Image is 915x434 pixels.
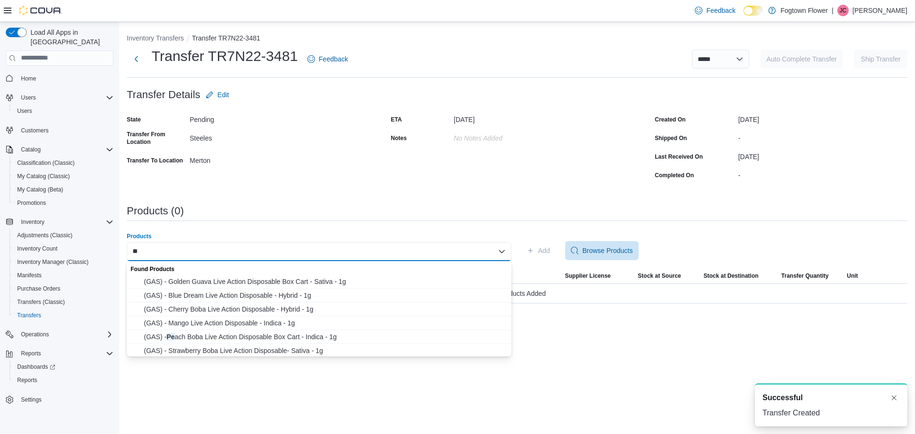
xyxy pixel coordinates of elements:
span: Dashboards [17,363,55,371]
div: Notification [762,392,900,404]
a: Home [17,73,40,84]
div: Steeles [190,131,317,142]
a: My Catalog (Classic) [13,171,74,182]
button: Dismiss toast [888,392,900,404]
button: Home [2,71,117,85]
button: Users [2,91,117,104]
span: Inventory Manager (Classic) [13,256,113,268]
h3: Products (0) [127,205,184,217]
div: [DATE] [738,112,907,123]
button: Auto Complete Transfer [761,50,843,69]
span: Supplier License [565,272,611,280]
span: Users [17,107,32,115]
label: Products [127,232,152,240]
span: Inventory [21,218,44,226]
span: Transfers (Classic) [17,298,65,306]
p: | [832,5,834,16]
span: Adjustments (Classic) [17,232,72,239]
label: Transfer To Location [127,157,183,164]
span: Transfer Quantity [781,272,828,280]
span: Customers [17,124,113,136]
span: Classification (Classic) [13,157,113,169]
a: Inventory Count [13,243,61,254]
a: Users [13,105,36,117]
span: Manifests [17,272,41,279]
button: Transfer TR7N22-3481 [192,34,260,42]
button: (GAS) - Golden Guava Live Action Disposable Box Cart - Sativa - 1g [127,275,511,289]
button: Reports [10,373,117,387]
span: Operations [17,329,113,340]
button: (GAS) - Cherry Boba Live Action Disposable - Hybrid - 1g [127,303,511,316]
span: Reports [21,350,41,357]
button: Stock at Destination [695,268,767,283]
button: Reports [17,348,45,359]
span: Stock at Source [638,272,681,280]
button: (GAS) - Mango Live Action Disposable - Indica - 1g [127,316,511,330]
span: Manifests [13,270,113,281]
span: Feedback [319,54,348,64]
nav: An example of EuiBreadcrumbs [127,33,907,45]
span: Users [17,92,113,103]
span: Edit [217,90,229,100]
span: Inventory [17,216,113,228]
button: Adjustments (Classic) [10,229,117,242]
button: Users [17,92,40,103]
label: Completed On [655,172,694,179]
button: Transfers (Classic) [10,295,117,309]
a: Customers [17,125,52,136]
div: Found Products [127,261,511,275]
label: State [127,116,141,123]
span: Inventory Manager (Classic) [17,258,89,266]
span: Classification (Classic) [17,159,75,167]
span: Catalog [17,144,113,155]
a: Feedback [691,1,739,20]
span: My Catalog (Classic) [13,171,113,182]
a: Classification (Classic) [13,157,79,169]
button: Stock at Source [624,268,695,283]
button: Reports [2,347,117,360]
span: Catalog [21,146,41,153]
a: Manifests [13,270,45,281]
label: Notes [391,134,407,142]
nav: Complex example [6,68,113,432]
h3: Transfer Details [127,89,200,101]
button: Catalog [17,144,44,155]
button: Inventory Manager (Classic) [10,255,117,269]
div: Pending [190,112,317,123]
img: Cova [19,6,62,15]
span: Reports [17,376,37,384]
span: Promotions [13,197,113,209]
span: No Products Added [488,288,546,299]
a: Transfers (Classic) [13,296,69,308]
label: Created On [655,116,686,123]
button: Unit [843,268,879,283]
span: My Catalog (Beta) [13,184,113,195]
div: Merton [190,153,317,164]
span: Browse Products [582,246,633,255]
button: Inventory [17,216,48,228]
span: Ship Transfer [861,54,900,64]
button: Catalog [2,143,117,156]
button: Operations [2,328,117,341]
button: (GAS) - Blue Dream Live Action Disposable - Hybrid - 1g [127,289,511,303]
span: Settings [17,394,113,405]
div: No Notes added [454,131,581,142]
button: Manifests [10,269,117,282]
div: - [738,168,907,179]
a: Purchase Orders [13,283,64,294]
span: Adjustments (Classic) [13,230,113,241]
a: Dashboards [13,361,59,373]
button: My Catalog (Beta) [10,183,117,196]
button: Transfers [10,309,117,322]
span: Purchase Orders [17,285,61,293]
button: Transfer Quantity [767,268,843,283]
button: Promotions [10,196,117,210]
input: Dark Mode [743,6,763,16]
span: Transfers [17,312,41,319]
span: My Catalog (Beta) [17,186,63,193]
span: Add [538,246,550,255]
p: [PERSON_NAME] [853,5,907,16]
span: Promotions [17,199,46,207]
button: Edit [202,85,233,104]
button: Ship Transfer [854,50,907,69]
